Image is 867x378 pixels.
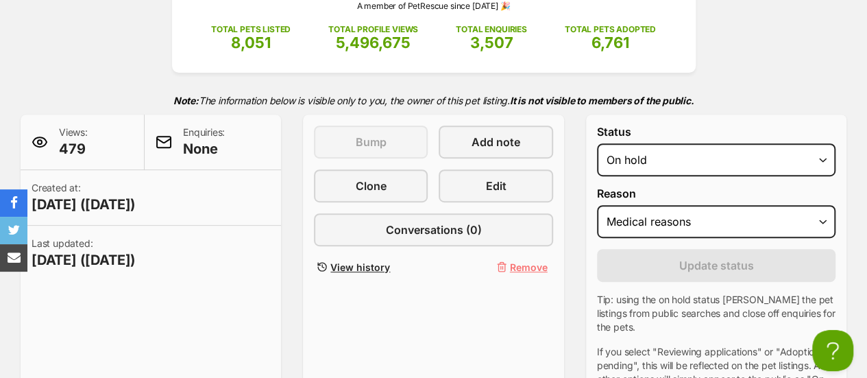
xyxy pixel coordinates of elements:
a: View history [314,257,428,277]
span: 8,051 [231,34,271,51]
span: Edit [486,178,506,194]
p: TOTAL ENQUIRIES [456,23,526,36]
label: Reason [597,187,835,200]
button: Update status [597,249,835,282]
span: 479 [59,139,88,158]
p: Views: [59,126,88,158]
label: Status [597,126,835,138]
span: Conversations (0) [385,222,481,238]
span: [DATE] ([DATE]) [32,250,136,270]
p: TOTAL PETS ADOPTED [565,23,656,36]
a: Conversations (0) [314,213,552,246]
p: TOTAL PETS LISTED [211,23,291,36]
span: Bump [356,134,387,150]
span: Clone [356,178,387,194]
span: [DATE] ([DATE]) [32,195,136,214]
strong: Note: [173,95,199,106]
span: View history [330,260,390,274]
p: TOTAL PROFILE VIEWS [328,23,418,36]
p: Enquiries: [183,126,225,158]
strong: It is not visible to members of the public. [510,95,694,106]
a: Edit [439,169,552,202]
p: Created at: [32,181,136,214]
a: Clone [314,169,428,202]
span: Remove [510,260,548,274]
p: Tip: using the on hold status [PERSON_NAME] the pet listings from public searches and close off e... [597,293,835,334]
button: Remove [439,257,552,277]
span: Add note [472,134,520,150]
button: Bump [314,126,428,158]
iframe: Help Scout Beacon - Open [812,330,853,371]
span: Update status [679,257,753,274]
p: The information below is visible only to you, the owner of this pet listing. [21,86,846,115]
a: Add note [439,126,552,158]
span: 3,507 [470,34,513,51]
span: 6,761 [591,34,629,51]
span: 5,496,675 [336,34,411,51]
span: None [183,139,225,158]
p: Last updated: [32,237,136,270]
